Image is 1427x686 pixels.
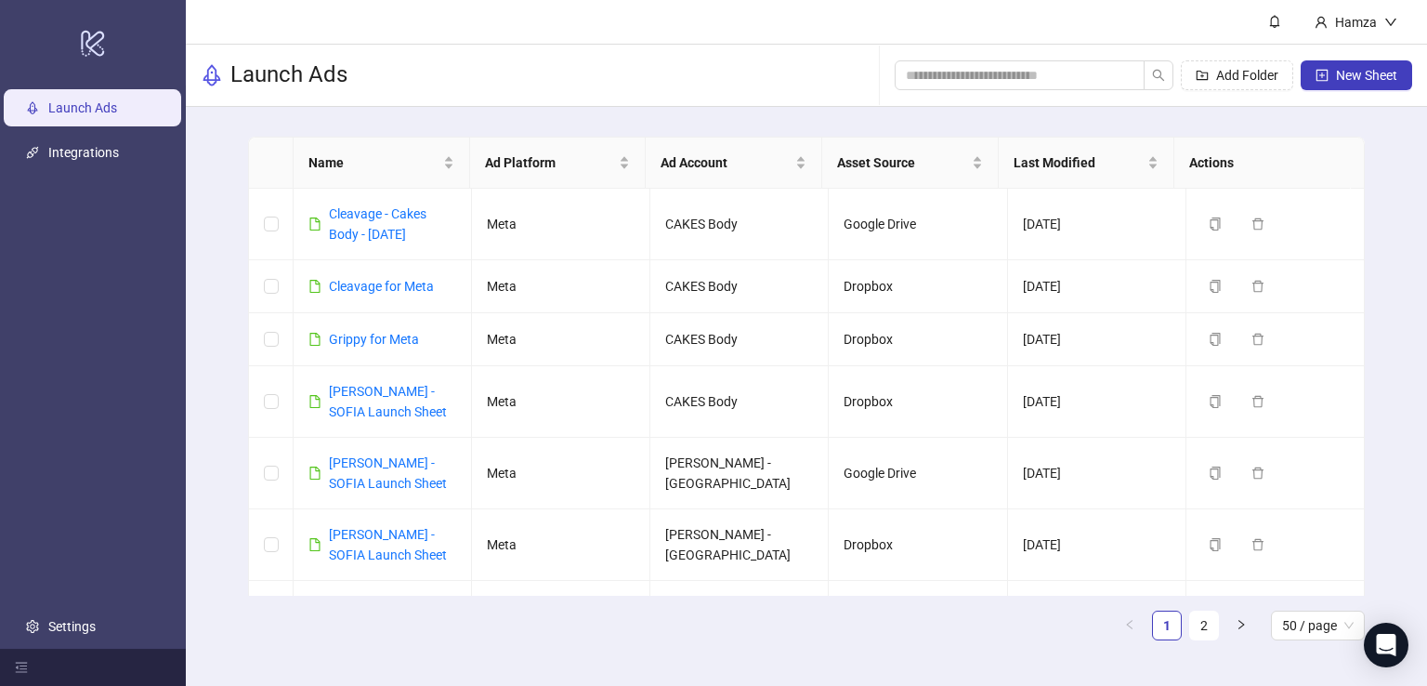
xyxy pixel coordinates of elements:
[472,509,650,581] td: Meta
[822,138,999,189] th: Asset Source
[999,138,1175,189] th: Last Modified
[308,467,321,480] span: file
[1268,15,1281,28] span: bell
[201,64,223,86] span: rocket
[646,138,822,189] th: Ad Account
[485,152,616,173] span: Ad Platform
[1008,509,1186,581] td: [DATE]
[48,100,117,115] a: Launch Ads
[1251,538,1264,551] span: delete
[1153,612,1181,640] a: 1
[1251,333,1264,346] span: delete
[1008,313,1186,366] td: [DATE]
[650,438,829,509] td: [PERSON_NAME] - [GEOGRAPHIC_DATA]
[472,366,650,438] td: Meta
[308,152,439,173] span: Name
[1226,611,1256,640] li: Next Page
[1336,68,1397,83] span: New Sheet
[1008,260,1186,313] td: [DATE]
[1251,395,1264,408] span: delete
[650,189,829,260] td: CAKES Body
[1216,68,1278,83] span: Add Folder
[472,260,650,313] td: Meta
[1196,69,1209,82] span: folder-add
[308,538,321,551] span: file
[1181,60,1293,90] button: Add Folder
[829,313,1007,366] td: Dropbox
[1008,581,1186,673] td: [DATE]
[1209,467,1222,480] span: copy
[329,279,434,294] a: Cleavage for Meta
[48,145,119,160] a: Integrations
[1251,280,1264,293] span: delete
[1152,69,1165,82] span: search
[1008,366,1186,438] td: [DATE]
[1328,12,1384,33] div: Hamza
[1008,189,1186,260] td: [DATE]
[470,138,647,189] th: Ad Platform
[650,366,829,438] td: CAKES Body
[329,455,447,491] a: [PERSON_NAME] - SOFIA Launch Sheet
[650,581,829,673] td: CAKES Body
[329,332,419,347] a: Grippy for Meta
[1236,619,1247,630] span: right
[1282,612,1354,640] span: 50 / page
[1174,138,1351,189] th: Actions
[1115,611,1145,640] button: left
[1315,16,1328,29] span: user
[829,581,1007,673] td: Google Drive
[1209,280,1222,293] span: copy
[829,366,1007,438] td: Dropbox
[829,189,1007,260] td: Google Drive
[472,313,650,366] td: Meta
[472,189,650,260] td: Meta
[1364,623,1408,667] div: Open Intercom Messenger
[1209,333,1222,346] span: copy
[829,260,1007,313] td: Dropbox
[1190,612,1218,640] a: 2
[837,152,968,173] span: Asset Source
[1209,395,1222,408] span: copy
[1316,69,1329,82] span: plus-square
[48,619,96,634] a: Settings
[1251,467,1264,480] span: delete
[308,333,321,346] span: file
[308,395,321,408] span: file
[472,438,650,509] td: Meta
[329,527,447,562] a: [PERSON_NAME] - SOFIA Launch Sheet
[1152,611,1182,640] li: 1
[650,260,829,313] td: CAKES Body
[1226,611,1256,640] button: right
[829,509,1007,581] td: Dropbox
[294,138,470,189] th: Name
[661,152,792,173] span: Ad Account
[230,60,347,90] h3: Launch Ads
[1271,611,1365,640] div: Page Size
[650,313,829,366] td: CAKES Body
[329,384,447,419] a: [PERSON_NAME] - SOFIA Launch Sheet
[1209,538,1222,551] span: copy
[308,218,321,231] span: file
[1251,218,1264,231] span: delete
[15,661,28,674] span: menu-fold
[1189,611,1219,640] li: 2
[1124,619,1135,630] span: left
[308,280,321,293] span: file
[829,438,1007,509] td: Google Drive
[472,581,650,673] td: Meta
[650,509,829,581] td: [PERSON_NAME] - [GEOGRAPHIC_DATA]
[1209,218,1222,231] span: copy
[1301,60,1412,90] button: New Sheet
[329,206,426,242] a: Cleavage - Cakes Body - [DATE]
[1008,438,1186,509] td: [DATE]
[1014,152,1145,173] span: Last Modified
[1115,611,1145,640] li: Previous Page
[1384,16,1397,29] span: down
